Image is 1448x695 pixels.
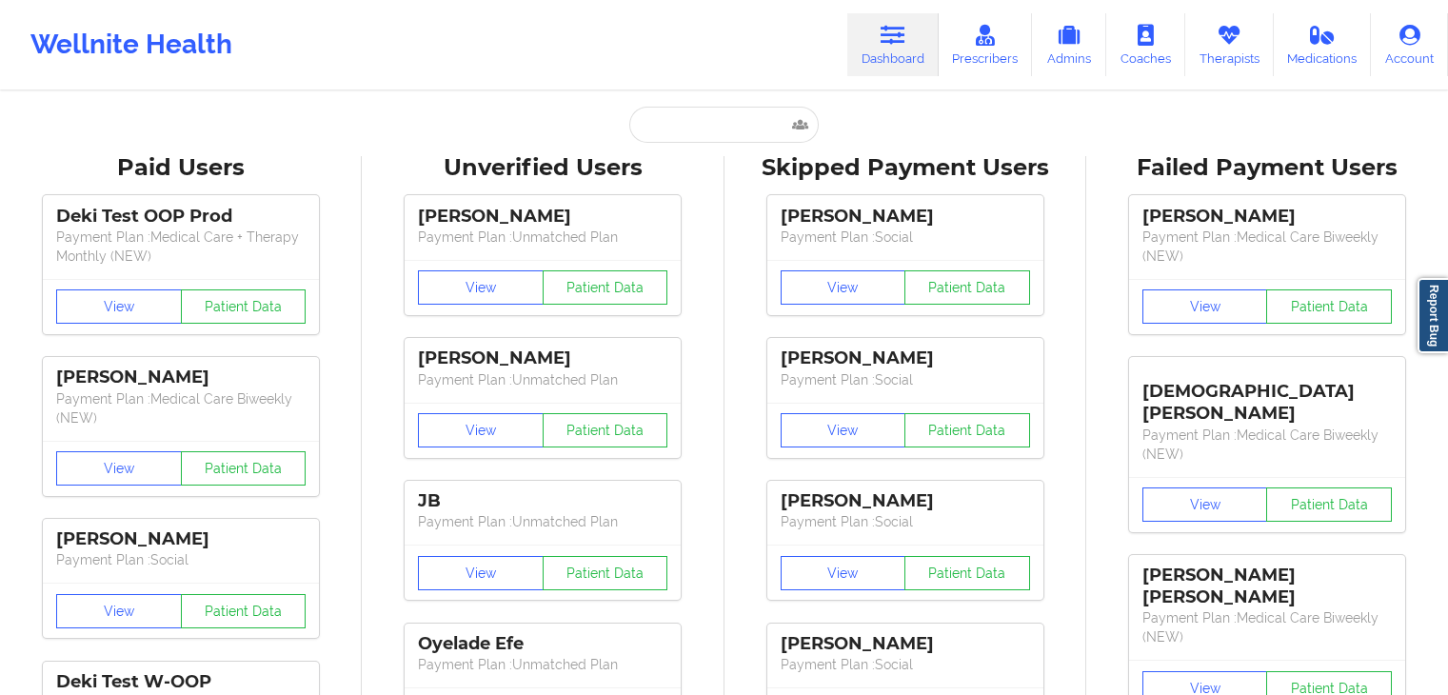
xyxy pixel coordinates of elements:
[1142,487,1268,522] button: View
[1142,426,1392,464] p: Payment Plan : Medical Care Biweekly (NEW)
[1142,206,1392,228] div: [PERSON_NAME]
[847,13,939,76] a: Dashboard
[1142,228,1392,266] p: Payment Plan : Medical Care Biweekly (NEW)
[1032,13,1106,76] a: Admins
[375,153,710,183] div: Unverified Users
[781,512,1030,531] p: Payment Plan : Social
[56,206,306,228] div: Deki Test OOP Prod
[1371,13,1448,76] a: Account
[56,389,306,427] p: Payment Plan : Medical Care Biweekly (NEW)
[781,270,906,305] button: View
[13,153,348,183] div: Paid Users
[418,490,667,512] div: JB
[1274,13,1372,76] a: Medications
[939,13,1033,76] a: Prescribers
[1106,13,1185,76] a: Coaches
[56,289,182,324] button: View
[1418,278,1448,353] a: Report Bug
[418,206,667,228] div: [PERSON_NAME]
[418,556,544,590] button: View
[543,270,668,305] button: Patient Data
[418,413,544,447] button: View
[1185,13,1274,76] a: Therapists
[738,153,1073,183] div: Skipped Payment Users
[1100,153,1435,183] div: Failed Payment Users
[904,556,1030,590] button: Patient Data
[1142,608,1392,646] p: Payment Plan : Medical Care Biweekly (NEW)
[1142,565,1392,608] div: [PERSON_NAME] [PERSON_NAME]
[904,413,1030,447] button: Patient Data
[781,633,1030,655] div: [PERSON_NAME]
[781,347,1030,369] div: [PERSON_NAME]
[418,655,667,674] p: Payment Plan : Unmatched Plan
[781,370,1030,389] p: Payment Plan : Social
[56,671,306,693] div: Deki Test W-OOP
[543,413,668,447] button: Patient Data
[418,270,544,305] button: View
[56,451,182,486] button: View
[56,594,182,628] button: View
[181,289,307,324] button: Patient Data
[56,367,306,388] div: [PERSON_NAME]
[781,206,1030,228] div: [PERSON_NAME]
[543,556,668,590] button: Patient Data
[904,270,1030,305] button: Patient Data
[1266,487,1392,522] button: Patient Data
[418,633,667,655] div: Oyelade Efe
[56,550,306,569] p: Payment Plan : Social
[1142,367,1392,425] div: [DEMOGRAPHIC_DATA][PERSON_NAME]
[56,228,306,266] p: Payment Plan : Medical Care + Therapy Monthly (NEW)
[418,228,667,247] p: Payment Plan : Unmatched Plan
[1142,289,1268,324] button: View
[781,228,1030,247] p: Payment Plan : Social
[781,490,1030,512] div: [PERSON_NAME]
[1266,289,1392,324] button: Patient Data
[181,594,307,628] button: Patient Data
[418,347,667,369] div: [PERSON_NAME]
[418,512,667,531] p: Payment Plan : Unmatched Plan
[781,556,906,590] button: View
[781,655,1030,674] p: Payment Plan : Social
[781,413,906,447] button: View
[181,451,307,486] button: Patient Data
[56,528,306,550] div: [PERSON_NAME]
[418,370,667,389] p: Payment Plan : Unmatched Plan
